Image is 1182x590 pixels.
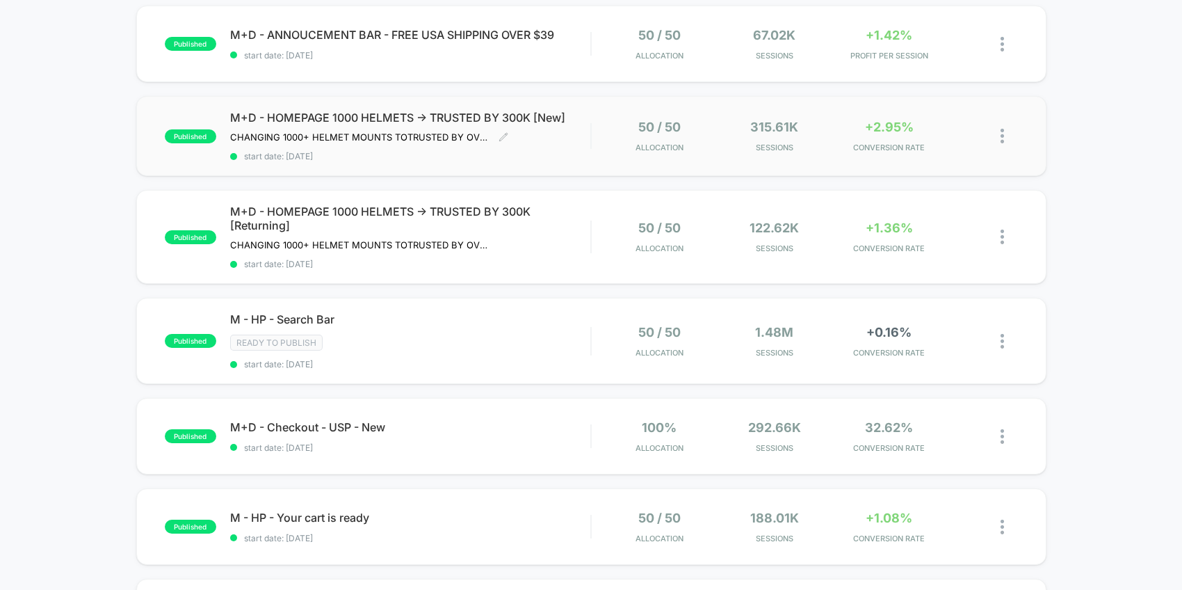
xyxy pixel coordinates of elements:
span: CHANGING 1000+ HELMET MOUNTS TOTRUSTED BY OVER 300,000 RIDERS ON HOMEPAGE DESKTOP AND MOBILERETUR... [230,239,488,250]
span: Allocation [635,443,683,453]
span: 50 / 50 [638,221,681,235]
span: CHANGING 1000+ HELMET MOUNTS TOTRUSTED BY OVER 300,000 RIDERS ON HOMEPAGE DESKTOP AND MOBILE [230,131,488,143]
span: Allocation [635,534,683,543]
span: start date: [DATE] [230,359,591,369]
span: published [165,37,216,51]
span: published [165,520,216,534]
span: CONVERSION RATE [835,534,943,543]
span: CONVERSION RATE [835,143,943,152]
span: Ready to publish [230,335,323,351]
span: CONVERSION RATE [835,443,943,453]
span: 188.01k [750,511,799,525]
span: Sessions [720,143,828,152]
span: 292.66k [748,420,801,435]
span: M+D - HOMEPAGE 1000 HELMETS -> TRUSTED BY 300K [New] [230,111,591,125]
span: +0.16% [866,325,912,340]
span: CONVERSION RATE [835,348,943,358]
img: close [1001,334,1004,349]
span: 100% [642,420,677,435]
span: M+D - ANNOUCEMENT BAR - FREE USA SHIPPING OVER $39 [230,28,591,42]
span: +2.95% [865,120,914,134]
span: Allocation [635,244,683,253]
span: published [165,129,216,143]
span: M - HP - Search Bar [230,312,591,326]
span: 315.61k [750,120,798,134]
span: 67.02k [753,28,795,42]
span: +1.42% [866,28,912,42]
span: M+D - Checkout - USP - New [230,420,591,434]
span: start date: [DATE] [230,259,591,269]
span: Allocation [635,143,683,152]
span: published [165,230,216,244]
span: 1.48M [755,325,793,340]
img: close [1001,429,1004,444]
span: published [165,429,216,443]
span: 50 / 50 [638,120,681,134]
span: 50 / 50 [638,511,681,525]
span: Sessions [720,348,828,358]
img: close [1001,520,1004,534]
span: Sessions [720,244,828,253]
span: 32.62% [865,420,913,435]
img: close [1001,230,1004,244]
span: start date: [DATE] [230,533,591,543]
img: close [1001,129,1004,143]
span: 122.62k [750,221,799,235]
span: Sessions [720,51,828,61]
span: 50 / 50 [638,28,681,42]
span: start date: [DATE] [230,442,591,453]
span: PROFIT PER SESSION [835,51,943,61]
span: CONVERSION RATE [835,244,943,253]
span: start date: [DATE] [230,151,591,161]
span: Sessions [720,443,828,453]
span: Sessions [720,534,828,543]
span: Allocation [635,348,683,358]
img: close [1001,37,1004,51]
span: Allocation [635,51,683,61]
span: +1.08% [866,511,912,525]
span: M - HP - Your cart is ready [230,511,591,525]
span: published [165,334,216,348]
span: M+D - HOMEPAGE 1000 HELMETS -> TRUSTED BY 300K [Returning] [230,205,591,232]
span: +1.36% [866,221,913,235]
span: start date: [DATE] [230,50,591,61]
span: 50 / 50 [638,325,681,340]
